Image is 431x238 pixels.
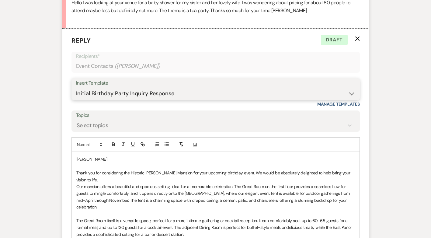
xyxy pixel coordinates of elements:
a: Manage Templates [317,101,360,107]
span: Reply [71,37,91,44]
span: ( [PERSON_NAME] ) [115,62,160,70]
label: Topics [76,111,355,120]
p: Our mansion offers a beautiful and spacious setting, ideal for a memorable celebration. The Great... [76,183,355,211]
div: Event Contacts [76,60,355,72]
p: Recipients* [76,52,355,60]
div: Select topics [77,121,108,130]
div: Insert Template [76,79,355,88]
p: Thank you for considering the Historic [PERSON_NAME] Mansion for your upcoming birthday event. We... [76,170,355,183]
p: The Great Room itself is a versatile space, perfect for a more intimate gathering or cocktail rec... [76,217,355,238]
p: [PERSON_NAME] [76,156,355,163]
span: Draft [321,35,348,45]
